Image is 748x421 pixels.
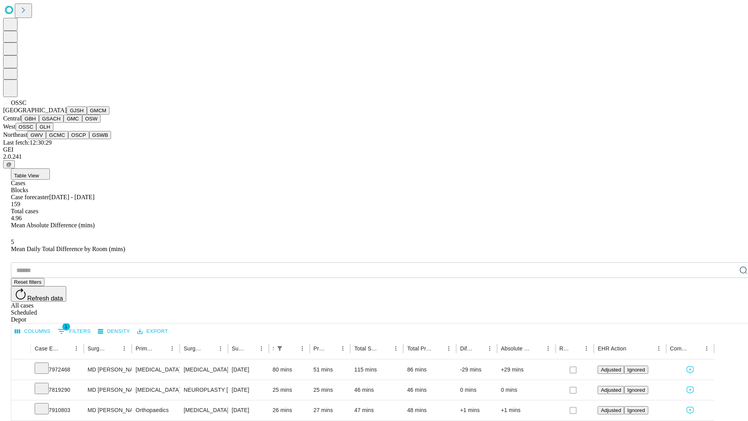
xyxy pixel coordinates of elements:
div: Resolved in EHR [559,345,570,352]
div: 0 mins [460,380,493,400]
button: OSW [82,115,101,123]
div: -29 mins [460,360,493,380]
div: Surgeon Name [88,345,107,352]
button: Menu [443,343,454,354]
div: 80 mins [273,360,306,380]
button: Sort [627,343,638,354]
button: Sort [379,343,390,354]
div: 7972468 [35,360,80,380]
div: 46 mins [354,380,399,400]
button: Sort [286,343,297,354]
button: Menu [581,343,592,354]
button: Sort [690,343,701,354]
span: 4.96 [11,215,22,221]
button: Menu [215,343,226,354]
div: Case Epic Id [35,345,59,352]
div: 25 mins [273,380,306,400]
span: 5 [11,239,14,245]
div: 48 mins [407,400,452,420]
div: [MEDICAL_DATA] OR CAPSULE HAND OR FINGER [183,400,224,420]
button: GMCM [87,106,109,115]
div: [DATE] [232,360,265,380]
div: +1 mins [501,400,552,420]
button: Density [96,325,132,338]
div: Absolute Difference [501,345,531,352]
button: Menu [256,343,267,354]
div: Comments [670,345,690,352]
div: Primary Service [136,345,155,352]
span: Total cases [11,208,38,214]
div: [DATE] [232,380,265,400]
div: Total Predicted Duration [407,345,432,352]
div: 115 mins [354,360,399,380]
div: 0 mins [501,380,552,400]
div: 86 mins [407,360,452,380]
div: NEUROPLASTY [MEDICAL_DATA] AT [GEOGRAPHIC_DATA] [183,380,224,400]
span: 159 [11,201,20,207]
span: Ignored [627,367,645,373]
button: Expand [15,404,27,417]
button: @ [3,160,15,168]
button: GSWB [89,131,111,139]
span: Refresh data [27,295,63,302]
div: 46 mins [407,380,452,400]
button: Expand [15,363,27,377]
button: Sort [108,343,119,354]
span: Mean Daily Total Difference by Room (mins) [11,246,125,252]
div: 47 mins [354,400,399,420]
button: OSCP [68,131,89,139]
button: GCMC [46,131,68,139]
span: 1 [62,323,70,331]
div: Difference [460,345,473,352]
div: EHR Action [598,345,626,352]
button: Menu [653,343,664,354]
div: Surgery Name [183,345,203,352]
div: 27 mins [314,400,347,420]
span: West [3,123,16,130]
div: 25 mins [314,380,347,400]
button: Adjusted [598,406,624,414]
button: GLH [36,123,53,131]
button: Export [135,325,170,338]
span: Adjusted [601,387,621,393]
button: Ignored [624,406,648,414]
div: GEI [3,146,745,153]
div: Orthopaedics [136,400,176,420]
div: Total Scheduled Duration [354,345,379,352]
div: [MEDICAL_DATA] INTERPHALANGEAL JOINT [183,360,224,380]
button: Sort [532,343,543,354]
button: GBH [21,115,39,123]
button: Sort [473,343,484,354]
div: 7910803 [35,400,80,420]
button: Menu [337,343,348,354]
button: Sort [326,343,337,354]
button: GWV [27,131,46,139]
button: GSACH [39,115,64,123]
div: MD [PERSON_NAME] [PERSON_NAME] Md [88,380,128,400]
div: 2.0.241 [3,153,745,160]
button: Ignored [624,366,648,374]
button: Sort [204,343,215,354]
button: Menu [71,343,82,354]
div: Scheduled In Room Duration [273,345,273,352]
span: OSSC [11,99,26,106]
div: MD [PERSON_NAME] [PERSON_NAME] Md [88,360,128,380]
button: Show filters [56,325,93,338]
button: Menu [119,343,130,354]
div: [DATE] [232,400,265,420]
button: Sort [156,343,167,354]
div: [MEDICAL_DATA] [136,380,176,400]
button: Table View [11,168,50,180]
button: Menu [701,343,712,354]
div: Predicted In Room Duration [314,345,326,352]
span: Reset filters [14,279,41,285]
span: [GEOGRAPHIC_DATA] [3,107,67,113]
button: Sort [570,343,581,354]
button: Reset filters [11,278,44,286]
button: Menu [297,343,308,354]
div: +1 mins [460,400,493,420]
button: GMC [64,115,82,123]
button: Sort [432,343,443,354]
button: Sort [245,343,256,354]
div: Surgery Date [232,345,244,352]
